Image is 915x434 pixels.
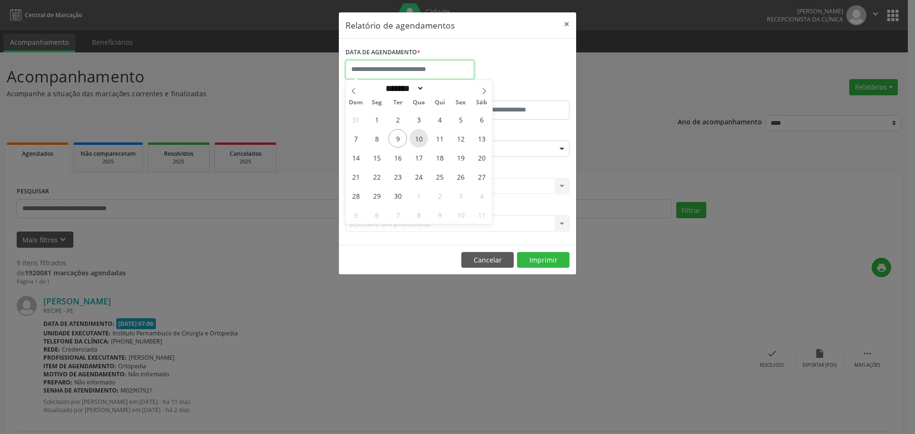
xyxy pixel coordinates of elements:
span: Setembro 19, 2025 [451,148,470,167]
span: Setembro 12, 2025 [451,129,470,148]
span: Outubro 8, 2025 [409,205,428,224]
span: Outubro 3, 2025 [451,186,470,205]
button: Imprimir [517,252,569,268]
label: ATÉ [460,86,569,101]
span: Outubro 5, 2025 [346,205,365,224]
span: Outubro 6, 2025 [367,205,386,224]
span: Setembro 10, 2025 [409,129,428,148]
span: Setembro 24, 2025 [409,167,428,186]
span: Setembro 8, 2025 [367,129,386,148]
span: Seg [366,100,387,106]
span: Setembro 18, 2025 [430,148,449,167]
span: Qua [408,100,429,106]
span: Sáb [471,100,492,106]
button: Cancelar [461,252,514,268]
span: Outubro 4, 2025 [472,186,491,205]
span: Outubro 11, 2025 [472,205,491,224]
span: Setembro 20, 2025 [472,148,491,167]
button: Close [557,12,576,36]
span: Setembro 25, 2025 [430,167,449,186]
span: Sex [450,100,471,106]
span: Outubro 1, 2025 [409,186,428,205]
label: DATA DE AGENDAMENTO [346,45,420,60]
span: Setembro 23, 2025 [388,167,407,186]
span: Setembro 3, 2025 [409,110,428,129]
span: Setembro 28, 2025 [346,186,365,205]
select: Month [382,83,424,93]
span: Setembro 7, 2025 [346,129,365,148]
span: Setembro 26, 2025 [451,167,470,186]
span: Outubro 10, 2025 [451,205,470,224]
span: Dom [346,100,366,106]
span: Outubro 2, 2025 [430,186,449,205]
h5: Relatório de agendamentos [346,19,455,31]
span: Qui [429,100,450,106]
span: Setembro 29, 2025 [367,186,386,205]
span: Setembro 9, 2025 [388,129,407,148]
span: Setembro 15, 2025 [367,148,386,167]
span: Setembro 22, 2025 [367,167,386,186]
span: Ter [387,100,408,106]
span: Setembro 4, 2025 [430,110,449,129]
span: Setembro 27, 2025 [472,167,491,186]
span: Setembro 14, 2025 [346,148,365,167]
span: Setembro 5, 2025 [451,110,470,129]
span: Setembro 2, 2025 [388,110,407,129]
span: Outubro 7, 2025 [388,205,407,224]
span: Agosto 31, 2025 [346,110,365,129]
span: Setembro 30, 2025 [388,186,407,205]
span: Setembro 17, 2025 [409,148,428,167]
span: Setembro 16, 2025 [388,148,407,167]
span: Setembro 11, 2025 [430,129,449,148]
span: Setembro 13, 2025 [472,129,491,148]
input: Year [424,83,456,93]
span: Setembro 6, 2025 [472,110,491,129]
span: Setembro 21, 2025 [346,167,365,186]
span: Outubro 9, 2025 [430,205,449,224]
span: Setembro 1, 2025 [367,110,386,129]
